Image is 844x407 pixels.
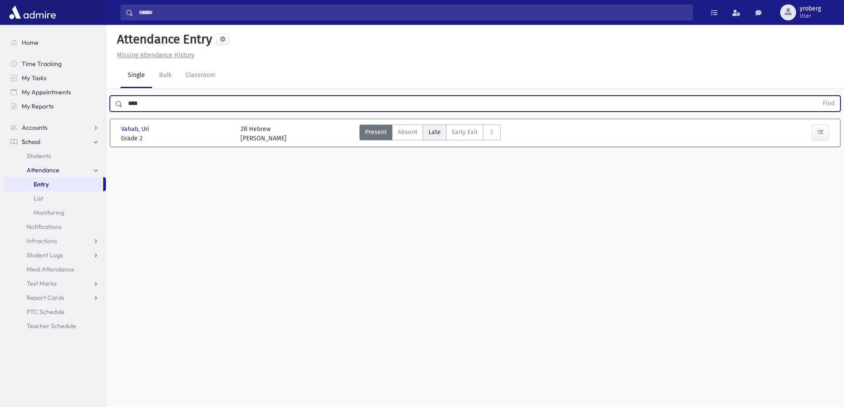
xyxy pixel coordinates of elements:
span: Accounts [22,124,47,132]
a: School [4,135,106,149]
span: Entry [34,180,49,188]
a: Notifications [4,220,106,234]
span: yroberg [800,5,821,12]
a: Test Marks [4,276,106,291]
span: Meal Attendance [27,265,74,273]
a: Student Logs [4,248,106,262]
a: List [4,191,106,205]
span: Absent [398,128,417,137]
span: Students [27,152,51,160]
span: List [34,194,43,202]
div: 2R Hebrew [PERSON_NAME] [241,124,287,143]
span: Home [22,39,39,47]
span: Early Exit [452,128,478,137]
span: Infractions [27,237,57,245]
a: Time Tracking [4,57,106,71]
a: My Reports [4,99,106,113]
span: Grade 2 [121,134,232,143]
span: Monitoring [34,209,64,217]
a: Home [4,35,106,50]
span: User [800,12,821,19]
a: Infractions [4,234,106,248]
a: Classroom [179,63,222,88]
a: PTC Schedule [4,305,106,319]
u: Missing Attendance History [117,51,194,59]
a: Meal Attendance [4,262,106,276]
a: Teacher Schedule [4,319,106,333]
a: My Appointments [4,85,106,99]
span: PTC Schedule [27,308,65,316]
span: Attendance [27,166,59,174]
a: Bulk [152,63,179,88]
span: My Tasks [22,74,47,82]
a: My Tasks [4,71,106,85]
span: Notifications [27,223,62,231]
a: Monitoring [4,205,106,220]
input: Search [133,4,692,20]
a: Entry [4,177,103,191]
a: Missing Attendance History [113,51,194,59]
a: Students [4,149,106,163]
div: AttTypes [359,124,501,143]
span: Report Cards [27,294,64,302]
img: AdmirePro [7,4,58,21]
span: Student Logs [27,251,63,259]
a: Single [121,63,152,88]
span: Present [365,128,387,137]
span: Test Marks [27,279,57,287]
span: Late [428,128,441,137]
h5: Attendance Entry [113,32,212,47]
span: My Reports [22,102,54,110]
span: My Appointments [22,88,71,96]
a: Accounts [4,120,106,135]
span: Time Tracking [22,60,62,68]
span: School [22,138,40,146]
button: Find [817,96,840,111]
a: Report Cards [4,291,106,305]
span: Teacher Schedule [27,322,76,330]
a: Attendance [4,163,106,177]
span: Vahab, Uri [121,124,151,134]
